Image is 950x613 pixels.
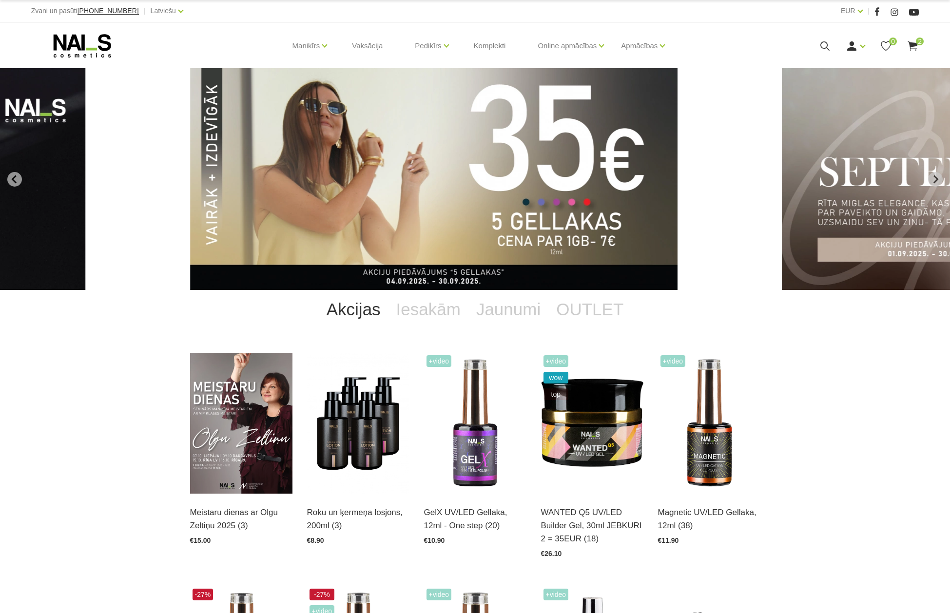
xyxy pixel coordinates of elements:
button: Go to last slide [7,172,22,187]
a: Pedikīrs [415,26,441,65]
a: Magnetic UV/LED Gellaka, 12ml (38) [658,506,760,532]
span: 2 [916,38,924,45]
span: €8.90 [307,536,324,544]
a: Komplekti [466,22,514,69]
span: €11.90 [658,536,679,544]
a: Meistaru dienas ar Olgu Zeltiņu 2025 (3) [190,506,292,532]
a: Roku un ķermeņa losjons, 200ml (3) [307,506,409,532]
a: 2 [907,40,919,52]
a: GelX UV/LED Gellaka, 12ml - One step (20) [424,506,526,532]
span: | [868,5,870,17]
span: +Video [427,355,452,367]
img: Ilgnoturīga gellaka, kas sastāv no metāla mikrodaļiņām, kuras īpaša magnēta ietekmē var pārvērst ... [658,353,760,494]
span: top [543,388,569,400]
span: €10.90 [424,536,445,544]
a: Apmācības [621,26,658,65]
a: Online apmācības [538,26,597,65]
img: Trīs vienā - bāze, tonis, tops (trausliem nagiem vēlams papildus lietot bāzi). Ilgnoturīga un int... [424,353,526,494]
a: EUR [841,5,855,17]
span: 0 [889,38,897,45]
a: Vaksācija [344,22,390,69]
span: -27% [310,589,335,600]
span: +Video [543,589,569,600]
a: 0 [880,40,892,52]
a: Manikīrs [292,26,320,65]
span: | [144,5,146,17]
div: Zvani un pasūti [31,5,139,17]
a: OUTLET [548,290,631,329]
span: €15.00 [190,536,211,544]
a: Akcijas [319,290,388,329]
span: -27% [193,589,213,600]
a: Jaunumi [468,290,548,329]
span: €26.10 [541,550,562,557]
img: Gels WANTED NAILS cosmetics tehniķu komanda ir radījusi gelu, kas ilgi jau ir katra meistara mekl... [541,353,643,494]
span: +Video [543,355,569,367]
a: WANTED Q5 UV/LED Builder Gel, 30ml JEBKURI 2 = 35EUR (18) [541,506,643,546]
a: Iesakām [388,290,468,329]
a: [PHONE_NUMBER] [78,7,139,15]
span: wow [543,372,569,383]
span: +Video [427,589,452,600]
li: 1 of 12 [190,68,760,290]
img: ✨ Meistaru dienas ar Olgu Zeltiņu 2025 ✨RUDENS / Seminārs manikīra meistariemLiepāja – 7. okt., v... [190,353,292,494]
a: Latviešu [151,5,176,17]
button: Next slide [928,172,943,187]
span: +Video [660,355,686,367]
img: BAROJOŠS roku un ķermeņa LOSJONSBALI COCONUT barojošs roku un ķermeņa losjons paredzēts jebkura t... [307,353,409,494]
